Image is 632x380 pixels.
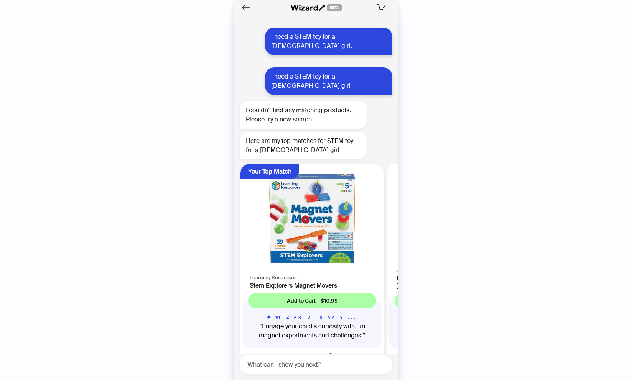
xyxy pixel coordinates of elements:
div: Here are my top matches for STEM toy for a [DEMOGRAPHIC_DATA] girl [240,132,367,159]
span: search [329,353,334,358]
div: I couldn't find any matching products. Please try a new search. [240,101,367,129]
span: close [257,353,262,358]
h5: WIZARD SAYS... [395,314,523,320]
img: 170 Pcs Building Toys for Kids Ages 4-8 with Toy Box Storage, Idea Guide, Building Blocks Stem To... [392,169,526,261]
button: Less like this [240,348,312,363]
button: Your Top Match [240,164,299,179]
q: Engage your child's curiosity with fun magnet experiments and challenges! [248,322,376,340]
div: I need a STEM toy for a [DEMOGRAPHIC_DATA] girl [265,67,392,95]
button: More like this [313,348,384,363]
span: Caferria [396,267,415,274]
span: Add to Cart – $10.99 [287,297,338,304]
img: Stem Explorers Magnet Movers [245,169,379,268]
q: Encourage creativity with 170 colorful building blocks for endless fun! [395,322,523,340]
button: Add to Cart – $10.99 [248,293,376,308]
span: Learning Resources [250,274,297,281]
span: BETA [327,4,342,11]
h5: WIZARD SAYS... [248,314,376,320]
span: More like this [337,352,368,359]
div: Your Top Match [248,164,291,179]
div: I need a STEM toy for a [DEMOGRAPHIC_DATA] girl. [265,28,392,55]
button: Back [240,2,252,14]
span: Less like this [265,352,295,359]
h4: 170 Pcs Building Toys for Kids Ages [DEMOGRAPHIC_DATA] with Toy Box Storage, Idea Guide, Building... [396,275,521,289]
h4: Stem Explorers Magnet Movers [250,282,375,289]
